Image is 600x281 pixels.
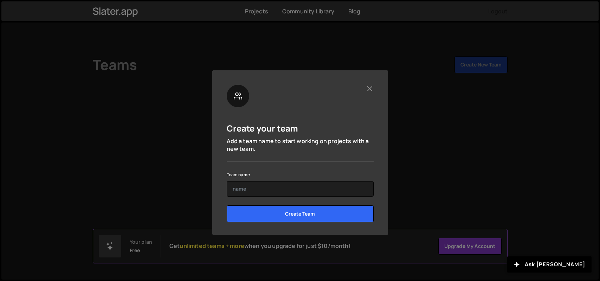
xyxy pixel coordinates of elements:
p: Add a team name to start working on projects with a new team. [227,137,374,153]
input: Create Team [227,205,374,222]
input: name [227,181,374,197]
button: Close [366,85,374,92]
button: Ask [PERSON_NAME] [507,256,592,273]
label: Team name [227,171,250,178]
h5: Create your team [227,123,298,134]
